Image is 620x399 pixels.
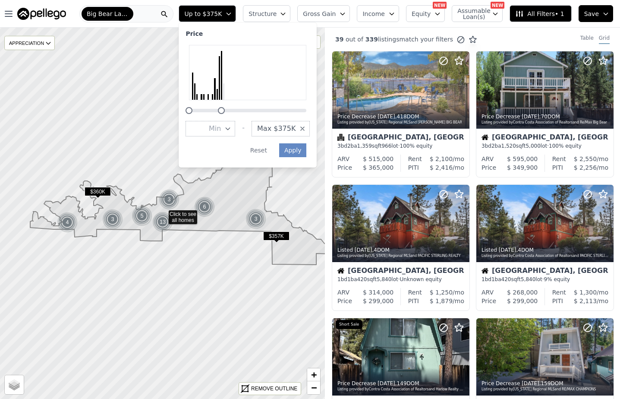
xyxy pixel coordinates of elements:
[566,288,608,297] div: /mo
[363,36,378,43] span: 339
[574,298,597,304] span: $ 2,113
[337,163,352,172] div: Price
[566,155,608,163] div: /mo
[132,206,152,226] div: 5
[332,51,469,177] a: Price Decrease [DATE],418DOMListing provided by[US_STATE] Regional MLSand [PERSON_NAME] BIG BEARC...
[337,267,464,276] div: [GEOGRAPHIC_DATA], [GEOGRAPHIC_DATA]
[209,123,221,134] span: Min
[337,142,464,149] div: 3 bd 2 ba sqft lot · 100% equity
[579,5,613,22] button: Save
[381,143,391,149] span: 966
[412,9,431,18] span: Equity
[522,380,539,386] time: 2025-08-14 17:27
[337,134,464,142] div: [GEOGRAPHIC_DATA], [GEOGRAPHIC_DATA]
[337,113,465,120] div: Price Decrease , 418 DOM
[433,2,447,9] div: NEW
[408,297,419,305] div: PITI
[337,267,344,274] img: House
[422,155,464,163] div: /mo
[482,247,609,253] div: Listed , 4 DOM
[307,368,320,381] a: Zoom in
[584,9,599,18] span: Save
[501,276,511,282] span: 420
[482,113,609,120] div: Price Decrease , 70 DOM
[242,121,245,136] div: -
[501,143,516,149] span: 1,520
[311,369,317,380] span: +
[521,276,535,282] span: 5,840
[337,120,465,125] div: Listing provided by [US_STATE] Regional MLS and [PERSON_NAME] BIG BEAR
[4,36,55,50] div: APPRECIATION
[510,5,571,22] button: All Filters• 1
[159,189,179,210] div: 3
[337,253,465,259] div: Listing provided by [US_STATE] Regional MLS and PACIFIC STERLING REALTY
[57,212,78,233] img: g1.png
[357,276,367,282] span: 420
[87,9,128,18] span: Big Bear Lake
[552,155,566,163] div: Rent
[152,212,173,232] img: g1.png
[482,155,494,163] div: ARV
[430,164,453,171] span: $ 2,416
[245,143,272,157] button: Reset
[406,5,445,22] button: Equity
[337,380,465,387] div: Price Decrease , 149 DOM
[363,289,393,296] span: $ 314,000
[186,29,203,38] div: Price
[482,120,609,125] div: Listing provided by Contra Costa Association of Realtors and Re/Max Big Bear
[85,187,111,199] div: $360K
[251,385,297,393] div: REMOVE OUTLINE
[194,196,215,217] div: 6
[507,298,538,304] span: $ 299,000
[408,288,422,297] div: Rent
[179,22,317,168] div: Up to $375K
[482,134,608,142] div: [GEOGRAPHIC_DATA], [GEOGRAPHIC_DATA]
[57,212,78,233] div: 4
[279,143,307,157] button: Apply
[482,163,496,172] div: Price
[430,289,453,296] span: $ 1,250
[5,375,24,394] a: Layers
[378,114,395,120] time: 2025-08-22 21:37
[325,35,477,44] div: out of listings
[476,51,613,177] a: Price Decrease [DATE],70DOMListing provided byContra Costa Association of Realtorsand Re/Max Big ...
[482,253,609,259] div: Listing provided by Contra Costa Association of Realtors and PACIFIC STERLING REALTY
[408,163,419,172] div: PITI
[102,209,123,230] div: 3
[491,2,504,9] div: NEW
[482,276,608,283] div: 1 bd 1 ba sqft lot · 9% equity
[599,35,610,44] div: Grid
[482,387,609,392] div: Listing provided by [US_STATE] Regional MLS and RE/MAX CHAMPIONS
[482,142,608,149] div: 3 bd 2 ba sqft lot · 100% equity
[337,134,344,141] img: Condominium
[363,298,393,304] span: $ 299,000
[152,212,173,232] div: 13
[552,163,563,172] div: PITI
[482,380,609,387] div: Price Decrease , 159 DOM
[85,187,111,196] span: $360K
[563,297,608,305] div: /mo
[336,320,362,329] div: Short Sale
[337,387,465,392] div: Listing provided by Contra Costa Association of Realtors and Harlow Realty Group
[245,209,266,229] div: 3
[430,298,453,304] span: $ 1,879
[357,143,372,149] span: 1,359
[132,206,153,226] img: g1.png
[297,5,350,22] button: Gross Gain
[303,9,336,18] span: Gross Gain
[378,380,395,386] time: 2025-08-19 04:10
[452,5,503,22] button: Assumable Loan(s)
[482,267,608,276] div: [GEOGRAPHIC_DATA], [GEOGRAPHIC_DATA]
[507,289,538,296] span: $ 268,000
[377,276,391,282] span: 5,840
[526,143,540,149] span: 5,000
[263,231,290,244] div: $357K
[476,184,613,311] a: Listed [DATE],4DOMListing provided byContra Costa Association of Realtorsand PACIFIC STERLING REA...
[184,9,222,18] span: Up to $375K
[335,36,343,43] span: 39
[337,276,464,283] div: 1 bd 1 ba sqft lot · Unknown equity
[574,155,597,162] span: $ 2,550
[17,8,66,20] img: Pellego
[515,9,564,18] span: All Filters • 1
[355,247,372,253] time: 2025-08-21 06:18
